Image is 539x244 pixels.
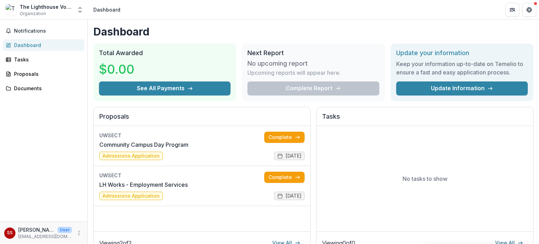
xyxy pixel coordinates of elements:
[3,25,85,37] button: Notifications
[18,226,55,233] p: [PERSON_NAME]
[99,113,305,126] h2: Proposals
[247,60,308,67] h3: No upcoming report
[99,180,188,189] a: LH Works - Employment Services
[93,25,533,38] h1: Dashboard
[396,49,528,57] h2: Update your information
[322,113,527,126] h2: Tasks
[7,231,13,235] div: Sarah Sargent
[18,233,72,240] p: [EMAIL_ADDRESS][DOMAIN_NAME]
[91,5,123,15] nav: breadcrumb
[6,4,17,15] img: The Lighthouse Voc-Ed Center Inc.
[247,68,341,77] p: Upcoming reports will appear here.
[75,229,83,237] button: More
[93,6,120,13] div: Dashboard
[99,81,231,95] button: See All Payments
[3,68,85,80] a: Proposals
[14,85,79,92] div: Documents
[264,132,305,143] a: Complete
[14,70,79,78] div: Proposals
[99,49,231,57] h2: Total Awarded
[58,227,72,233] p: User
[264,172,305,183] a: Complete
[99,140,188,149] a: Community Campus Day Program
[75,3,85,17] button: Open entity switcher
[396,60,528,77] h3: Keep your information up-to-date on Temelio to ensure a fast and easy application process.
[20,11,46,17] span: Organization
[3,54,85,65] a: Tasks
[3,39,85,51] a: Dashboard
[14,28,82,34] span: Notifications
[522,3,536,17] button: Get Help
[3,83,85,94] a: Documents
[247,49,379,57] h2: Next Report
[14,56,79,63] div: Tasks
[20,3,72,11] div: The Lighthouse Voc-Ed Center Inc.
[505,3,519,17] button: Partners
[396,81,528,95] a: Update Information
[402,174,447,183] p: No tasks to show
[14,41,79,49] div: Dashboard
[99,60,152,79] h3: $0.00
